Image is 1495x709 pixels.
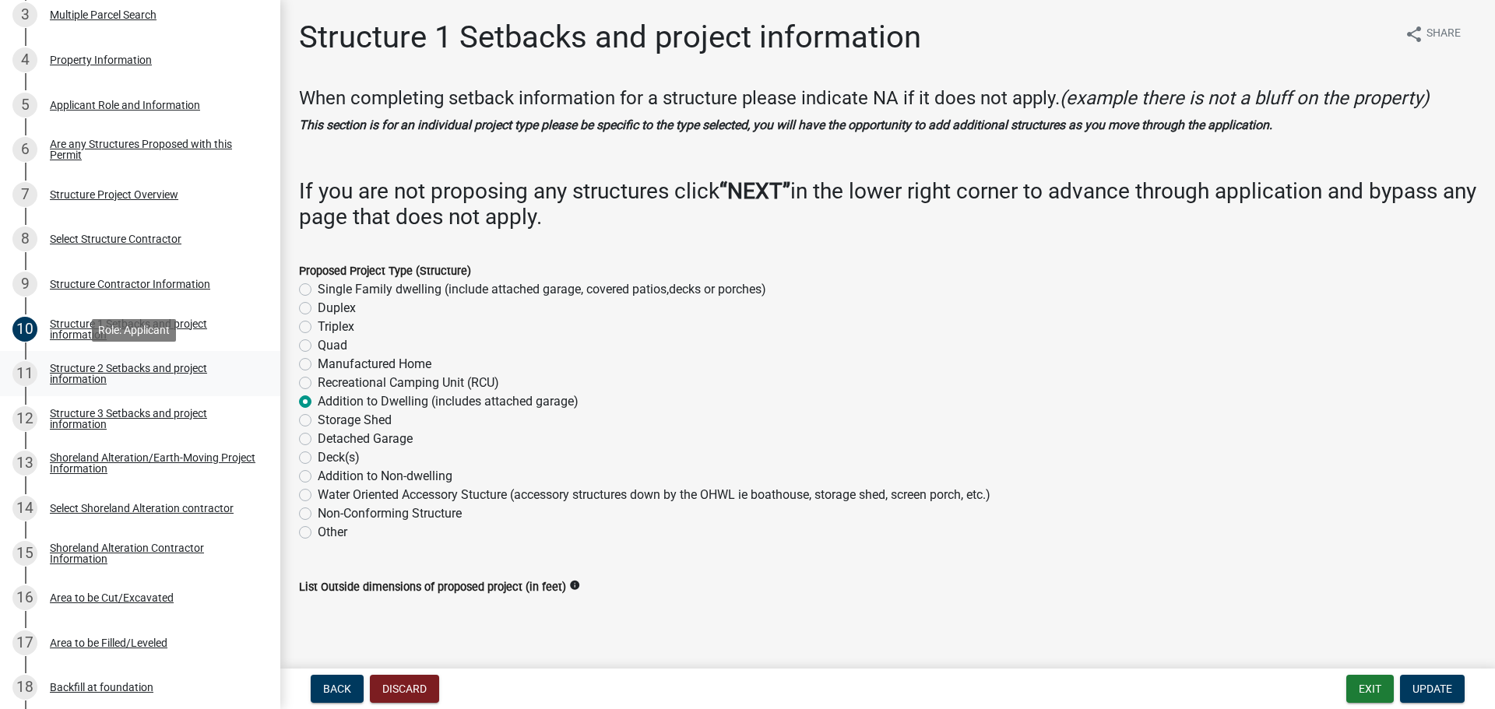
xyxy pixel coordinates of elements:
div: 18 [12,675,37,700]
label: Storage Shed [318,411,392,430]
div: Role: Applicant [92,319,176,342]
div: Select Structure Contractor [50,233,181,244]
button: Update [1400,675,1465,703]
label: Single Family dwelling (include attached garage, covered patios,decks or porches) [318,280,766,299]
button: shareShare [1392,19,1473,49]
div: Select Shoreland Alteration contractor [50,503,234,514]
div: Backfill at foundation [50,682,153,693]
label: Proposed Project Type (Structure) [299,266,471,277]
div: Property Information [50,54,152,65]
span: Share [1426,25,1461,44]
div: 14 [12,496,37,521]
span: Update [1412,683,1452,695]
label: Other [318,523,347,542]
div: 12 [12,406,37,431]
label: Water Oriented Accessory Stucture (accessory structures down by the OHWL ie boathouse, storage sh... [318,486,990,504]
div: 5 [12,93,37,118]
label: List Outside dimensions of proposed project (in feet) [299,582,566,593]
label: Addition to Non-dwelling [318,467,452,486]
div: 13 [12,451,37,476]
div: 7 [12,182,37,207]
i: info [569,580,580,591]
div: 8 [12,226,37,251]
h3: If you are not proposing any structures click in the lower right corner to advance through applic... [299,178,1476,230]
i: (example there is not a bluff on the property) [1060,87,1429,109]
div: 10 [12,317,37,342]
div: 16 [12,585,37,610]
div: 11 [12,361,37,386]
button: Exit [1346,675,1394,703]
div: Applicant Role and Information [50,100,200,111]
div: 6 [12,137,37,162]
label: Duplex [318,299,356,318]
label: Addition to Dwelling (includes attached garage) [318,392,579,411]
div: 15 [12,541,37,566]
div: Structure 2 Setbacks and project information [50,363,255,384]
strong: “NEXT” [719,178,790,204]
label: Quad [318,336,347,355]
div: 17 [12,630,37,655]
div: Shoreland Alteration Contractor Information [50,542,255,564]
div: Structure 1 Setbacks and project information [50,318,255,340]
div: 9 [12,272,37,297]
label: Recreational Camping Unit (RCU) [318,374,499,392]
i: share [1405,25,1423,44]
label: Manufactured Home [318,355,431,374]
label: Triplex [318,318,354,336]
label: Non-Conforming Structure [318,504,462,523]
div: 4 [12,47,37,72]
div: Are any Structures Proposed with this Permit [50,139,255,160]
h4: When completing setback information for a structure please indicate NA if it does not apply. [299,87,1476,110]
button: Discard [370,675,439,703]
div: Area to be Cut/Excavated [50,592,174,603]
div: Structure Project Overview [50,189,178,200]
button: Back [311,675,364,703]
div: 3 [12,2,37,27]
div: Area to be Filled/Leveled [50,637,167,648]
div: Shoreland Alteration/Earth-Moving Project Information [50,452,255,474]
strong: This section is for an individual project type please be specific to the type selected, you will ... [299,118,1272,132]
label: Deck(s) [318,448,360,467]
label: Detached Garage [318,430,413,448]
div: Structure 3 Setbacks and project information [50,408,255,430]
span: Back [323,683,351,695]
h1: Structure 1 Setbacks and project information [299,19,921,56]
div: Multiple Parcel Search [50,9,157,20]
div: Structure Contractor Information [50,279,210,290]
